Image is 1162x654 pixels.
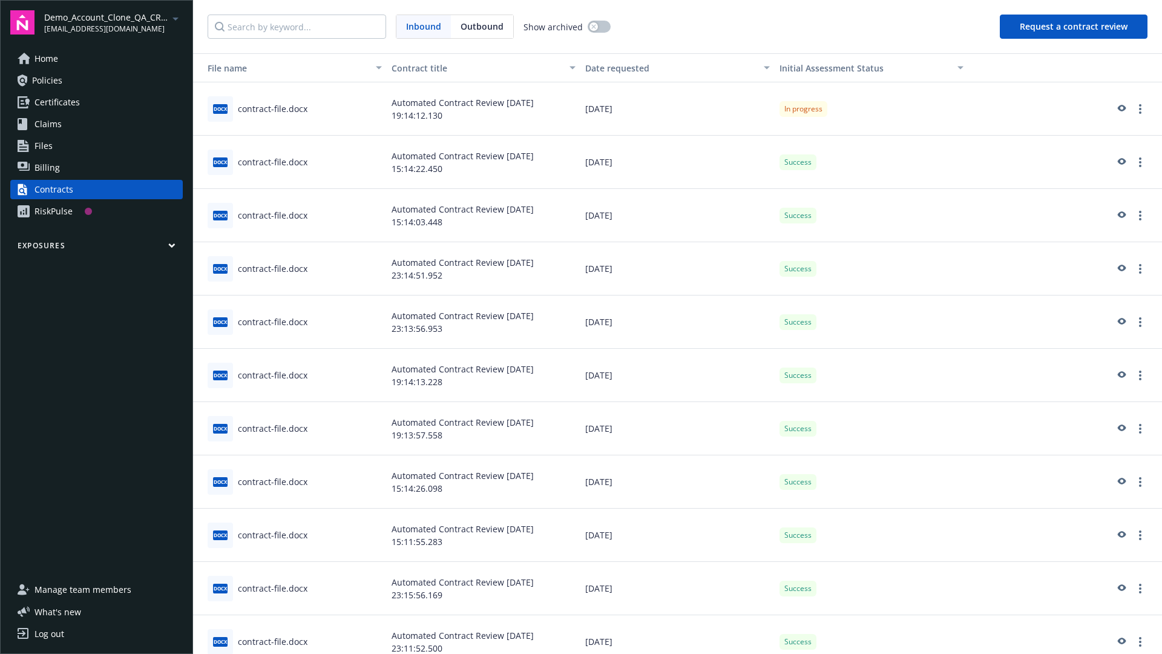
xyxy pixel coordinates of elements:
[1133,421,1147,436] a: more
[780,62,884,74] span: Initial Assessment Status
[1114,528,1128,543] a: preview
[784,530,812,541] span: Success
[580,349,774,402] div: [DATE]
[1114,421,1128,436] a: preview
[34,49,58,68] span: Home
[34,93,80,112] span: Certificates
[580,242,774,296] div: [DATE]
[387,82,580,136] div: Automated Contract Review [DATE] 19:14:12.130
[784,210,812,221] span: Success
[396,15,451,38] span: Inbound
[10,114,183,134] a: Claims
[580,136,774,189] div: [DATE]
[1000,15,1147,39] button: Request a contract review
[1133,155,1147,170] a: more
[10,136,183,156] a: Files
[784,423,812,434] span: Success
[32,71,62,90] span: Policies
[213,264,228,273] span: docx
[461,20,504,33] span: Outbound
[238,529,307,541] div: contract-file.docx
[387,53,580,82] button: Contract title
[213,637,228,646] span: docx
[238,102,307,115] div: contract-file.docx
[387,136,580,189] div: Automated Contract Review [DATE] 15:14:22.450
[387,296,580,349] div: Automated Contract Review [DATE] 23:13:56.953
[238,262,307,275] div: contract-file.docx
[1114,475,1128,489] a: preview
[213,530,228,540] span: docx
[213,584,228,593] span: docx
[784,477,812,487] span: Success
[406,20,441,33] span: Inbound
[580,296,774,349] div: [DATE]
[34,180,73,199] div: Contracts
[784,583,812,594] span: Success
[238,369,307,381] div: contract-file.docx
[580,562,774,615] div: [DATE]
[580,509,774,562] div: [DATE]
[34,158,60,177] span: Billing
[10,580,183,599] a: Manage team members
[784,636,812,647] span: Success
[784,157,812,168] span: Success
[1114,315,1128,329] a: preview
[387,402,580,455] div: Automated Contract Review [DATE] 19:13:57.558
[1114,155,1128,170] a: preview
[213,424,228,433] span: docx
[10,158,183,177] a: Billing
[34,624,64,644] div: Log out
[580,189,774,242] div: [DATE]
[387,562,580,615] div: Automated Contract Review [DATE] 23:15:56.169
[10,93,183,112] a: Certificates
[208,15,386,39] input: Search by keyword...
[1133,368,1147,383] a: more
[387,189,580,242] div: Automated Contract Review [DATE] 15:14:03.448
[1133,475,1147,489] a: more
[780,62,950,74] div: Toggle SortBy
[1133,581,1147,596] a: more
[34,580,131,599] span: Manage team members
[451,15,513,38] span: Outbound
[387,509,580,562] div: Automated Contract Review [DATE] 15:11:55.283
[238,475,307,488] div: contract-file.docx
[784,370,812,381] span: Success
[10,49,183,68] a: Home
[1133,102,1147,116] a: more
[213,157,228,167] span: docx
[784,317,812,328] span: Success
[1133,262,1147,276] a: more
[784,263,812,274] span: Success
[44,10,183,35] button: Demo_Account_Clone_QA_CR_Tests_Prospect[EMAIL_ADDRESS][DOMAIN_NAME]arrowDropDown
[1133,208,1147,223] a: more
[10,180,183,199] a: Contracts
[580,53,774,82] button: Date requested
[168,11,183,25] a: arrowDropDown
[213,211,228,220] span: docx
[1114,102,1128,116] a: preview
[1114,262,1128,276] a: preview
[524,21,583,33] span: Show archived
[1114,208,1128,223] a: preview
[585,62,756,74] div: Date requested
[1133,635,1147,649] a: more
[213,477,228,486] span: docx
[10,71,183,90] a: Policies
[213,371,228,380] span: docx
[34,136,53,156] span: Files
[238,635,307,648] div: contract-file.docx
[44,11,168,24] span: Demo_Account_Clone_QA_CR_Tests_Prospect
[238,315,307,328] div: contract-file.docx
[387,242,580,296] div: Automated Contract Review [DATE] 23:14:51.952
[238,422,307,435] div: contract-file.docx
[213,104,228,113] span: docx
[387,455,580,509] div: Automated Contract Review [DATE] 15:14:26.098
[392,62,562,74] div: Contract title
[198,62,369,74] div: File name
[1133,315,1147,329] a: more
[1114,581,1128,596] a: preview
[387,349,580,402] div: Automated Contract Review [DATE] 19:14:13.228
[1114,368,1128,383] a: preview
[198,62,369,74] div: Toggle SortBy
